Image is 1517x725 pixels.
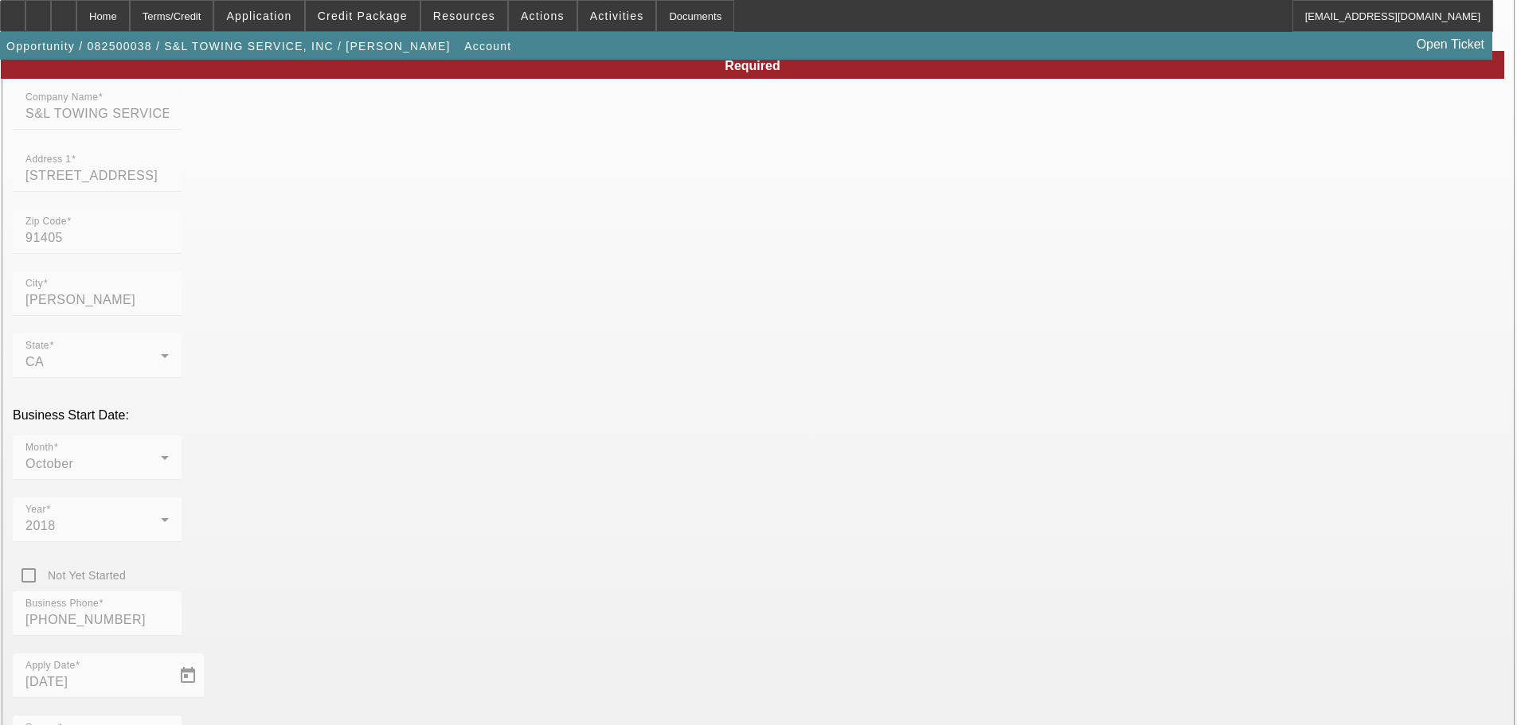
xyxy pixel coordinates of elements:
mat-label: Business Phone [25,598,99,609]
mat-label: Zip Code [25,216,67,227]
mat-label: Apply Date [25,661,75,671]
button: Activities [578,1,656,31]
span: Required [725,59,780,72]
span: Resources [433,10,495,22]
span: Application [226,10,291,22]
button: Credit Package [306,1,420,31]
span: Actions [521,10,565,22]
mat-label: City [25,279,43,289]
p: Business Start Date: [13,408,1504,423]
a: Open Ticket [1410,31,1491,58]
button: Resources [421,1,507,31]
mat-label: Year [25,505,46,515]
button: Application [214,1,303,31]
mat-label: Month [25,442,53,453]
span: Activities [590,10,644,22]
span: Credit Package [318,10,408,22]
span: Opportunity / 082500038 / S&L TOWING SERVICE, INC / [PERSON_NAME] [6,40,451,53]
mat-label: Company Name [25,92,98,103]
mat-label: Address 1 [25,154,71,165]
mat-label: State [25,341,49,351]
span: Account [464,40,511,53]
button: Actions [509,1,577,31]
button: Account [460,32,515,60]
